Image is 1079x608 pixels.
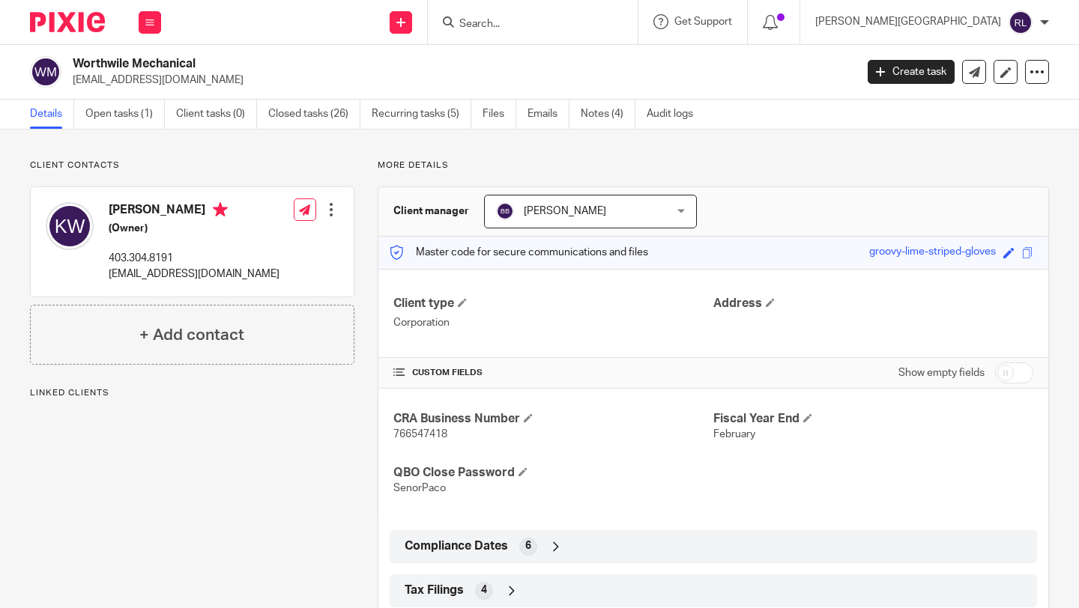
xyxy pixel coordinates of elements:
h4: Address [713,296,1033,311]
a: Recurring tasks (5) [372,100,471,129]
p: [EMAIL_ADDRESS][DOMAIN_NAME] [73,73,845,88]
p: Master code for secure communications and files [390,245,648,260]
a: Closed tasks (26) [268,100,360,129]
p: Client contacts [30,159,354,171]
label: Show empty fields [898,365,985,380]
span: February [713,429,755,440]
h4: CRA Business Number [393,411,713,427]
img: svg%3E [1009,10,1033,34]
h4: QBO Close Password [393,465,713,481]
a: Files [483,100,516,129]
h4: [PERSON_NAME] [109,202,279,221]
i: Primary [213,202,228,217]
img: svg%3E [30,56,61,88]
a: Client tasks (0) [176,100,257,129]
input: Search [458,18,593,31]
a: Emails [528,100,569,129]
span: Get Support [674,16,732,27]
a: Audit logs [647,100,704,129]
p: [EMAIL_ADDRESS][DOMAIN_NAME] [109,267,279,282]
h3: Client manager [393,204,469,219]
img: svg%3E [496,202,514,220]
span: SenorPaco [393,483,446,493]
span: Tax Filings [405,583,464,598]
span: 4 [481,583,487,598]
h5: (Owner) [109,221,279,236]
a: Details [30,100,74,129]
h4: + Add contact [139,323,244,347]
img: Pixie [30,12,105,32]
p: Linked clients [30,387,354,399]
h4: Fiscal Year End [713,411,1033,427]
a: Notes (4) [581,100,635,129]
span: 6 [525,538,531,553]
img: svg%3E [46,202,94,250]
span: 766547418 [393,429,447,440]
p: Corporation [393,315,713,330]
a: Create task [868,60,955,84]
a: Open tasks (1) [85,100,165,129]
p: [PERSON_NAME][GEOGRAPHIC_DATA] [815,14,1001,29]
span: Compliance Dates [405,538,508,554]
p: More details [378,159,1049,171]
h2: Worthwile Mechanical [73,56,691,72]
h4: Client type [393,296,713,311]
h4: CUSTOM FIELDS [393,367,713,379]
p: 403.304.8191 [109,251,279,266]
div: groovy-lime-striped-gloves [869,244,996,261]
span: [PERSON_NAME] [524,206,606,216]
